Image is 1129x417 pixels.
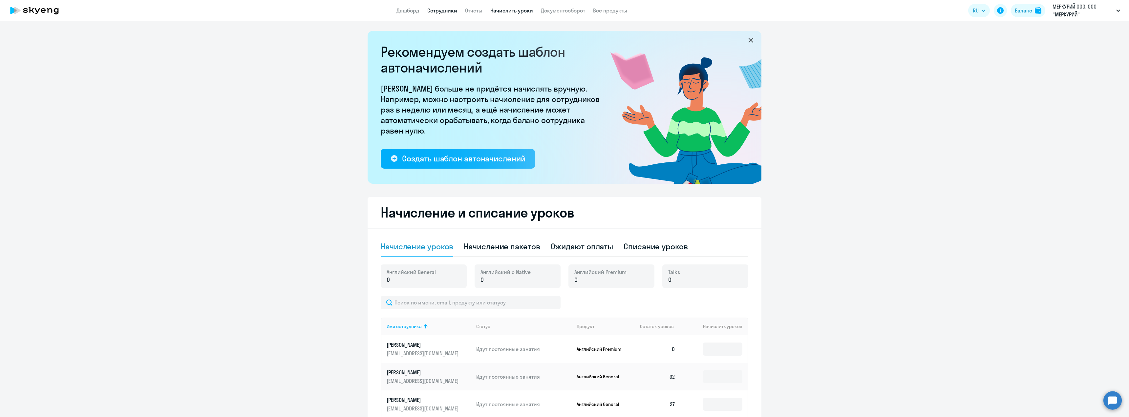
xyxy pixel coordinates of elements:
[476,323,571,329] div: Статус
[387,396,471,412] a: [PERSON_NAME][EMAIL_ADDRESS][DOMAIN_NAME]
[381,83,604,136] p: [PERSON_NAME] больше не придётся начислять вручную. Например, можно настроить начисление для сотр...
[635,335,681,363] td: 0
[551,241,613,252] div: Ожидают оплаты
[668,276,671,284] span: 0
[574,276,578,284] span: 0
[387,323,471,329] div: Имя сотрудника
[387,341,471,357] a: [PERSON_NAME][EMAIL_ADDRESS][DOMAIN_NAME]
[387,377,460,385] p: [EMAIL_ADDRESS][DOMAIN_NAME]
[476,345,571,353] p: Идут постоянные занятия
[387,405,460,412] p: [EMAIL_ADDRESS][DOMAIN_NAME]
[1015,7,1032,14] div: Баланс
[381,44,604,75] h2: Рекомендуем создать шаблон автоначислений
[577,323,594,329] div: Продукт
[640,323,681,329] div: Остаток уроков
[541,7,585,14] a: Документооборот
[624,241,688,252] div: Списание уроков
[381,296,561,309] input: Поиск по имени, email, продукту или статусу
[427,7,457,14] a: Сотрудники
[387,323,422,329] div: Имя сотрудника
[577,323,635,329] div: Продукт
[577,374,626,380] p: Английский General
[577,346,626,352] p: Английский Premium
[381,149,535,169] button: Создать шаблон автоначислений
[387,276,390,284] span: 0
[381,241,453,252] div: Начисление уроков
[402,153,525,164] div: Создать шаблон автоначислений
[635,363,681,390] td: 32
[668,268,680,276] span: Talks
[593,7,627,14] a: Все продукты
[1035,7,1041,14] img: balance
[387,369,460,376] p: [PERSON_NAME]
[387,369,471,385] a: [PERSON_NAME][EMAIL_ADDRESS][DOMAIN_NAME]
[973,7,979,14] span: RU
[681,318,748,335] th: Начислить уроков
[476,323,490,329] div: Статус
[465,7,482,14] a: Отчеты
[464,241,540,252] div: Начисление пакетов
[381,205,748,220] h2: Начисление и списание уроков
[490,7,533,14] a: Начислить уроки
[574,268,627,276] span: Английский Premium
[476,373,571,380] p: Идут постоянные занятия
[396,7,419,14] a: Дашборд
[480,268,531,276] span: Английский с Native
[387,350,460,357] p: [EMAIL_ADDRESS][DOMAIN_NAME]
[1011,4,1045,17] button: Балансbalance
[387,396,460,404] p: [PERSON_NAME]
[480,276,484,284] span: 0
[577,401,626,407] p: Английский General
[1049,3,1123,18] button: МЕРКУРИЙ ООО, ООО "МЕРКУРИЙ"
[640,323,674,329] span: Остаток уроков
[476,401,571,408] p: Идут постоянные занятия
[387,268,436,276] span: Английский General
[968,4,990,17] button: RU
[387,341,460,348] p: [PERSON_NAME]
[1053,3,1114,18] p: МЕРКУРИЙ ООО, ООО "МЕРКУРИЙ"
